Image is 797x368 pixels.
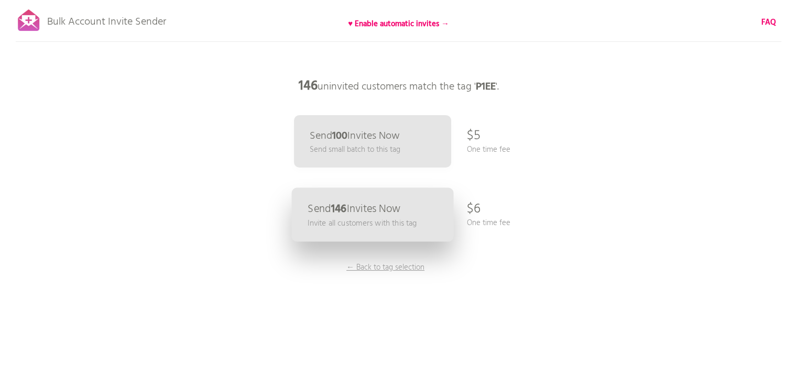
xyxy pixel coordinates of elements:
[761,16,776,29] b: FAQ
[332,128,347,144] b: 100
[467,194,481,225] p: $6
[310,144,400,155] p: Send small batch to this tag
[348,18,449,30] b: ♥ Enable automatic invites →
[346,262,425,273] p: ← Back to tag selection
[291,188,453,242] a: Send146Invites Now Invite all customers with this tag
[299,76,318,97] b: 146
[331,200,346,218] b: 146
[242,71,556,102] p: uninvited customers match the tag ' '.
[310,131,400,141] p: Send Invites Now
[294,115,451,168] a: Send100Invites Now Send small batch to this tag
[476,79,496,95] b: P1EE
[467,144,510,155] p: One time fee
[308,204,400,215] p: Send Invites Now
[467,217,510,229] p: One time fee
[308,217,417,229] p: Invite all customers with this tag
[467,120,481,152] p: $5
[761,17,776,28] a: FAQ
[47,6,166,32] p: Bulk Account Invite Sender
